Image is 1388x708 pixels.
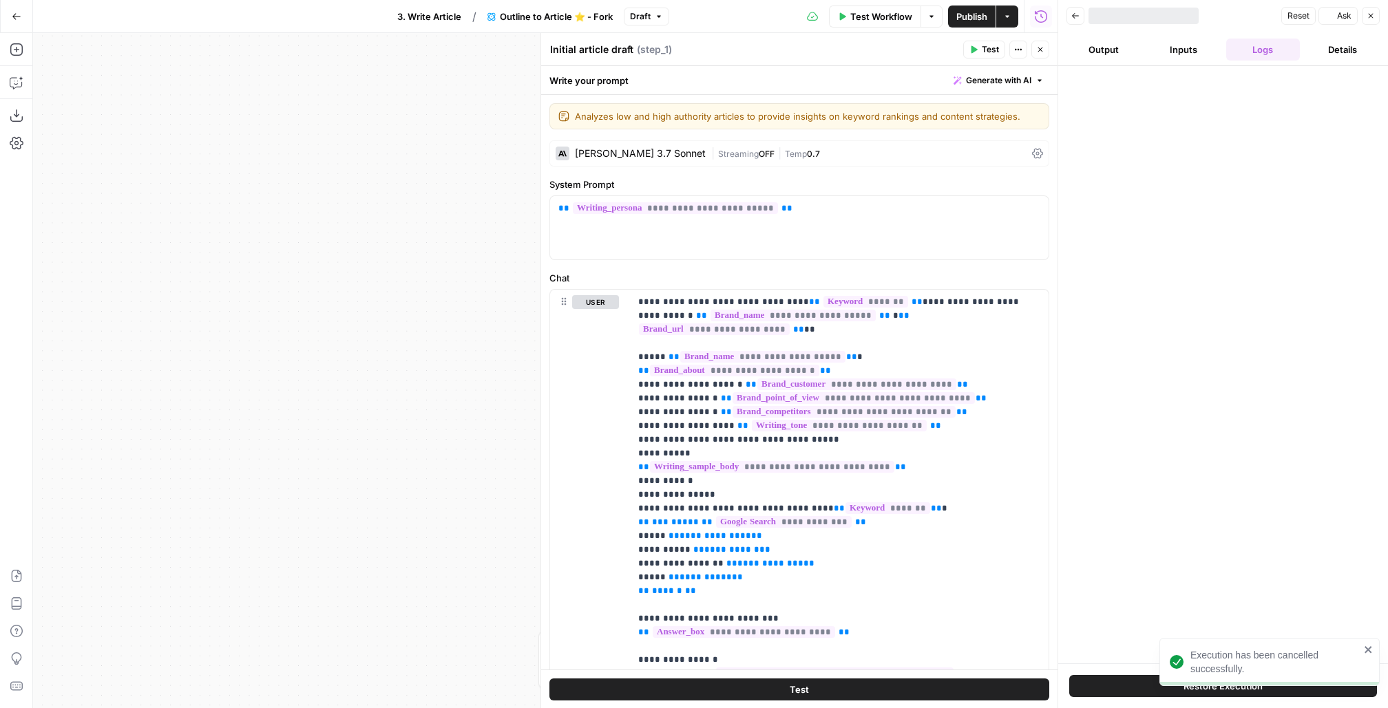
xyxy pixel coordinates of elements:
span: Draft [630,10,651,23]
div: [PERSON_NAME] 3.7 Sonnet [575,149,706,158]
span: / [472,8,476,25]
label: Chat [549,271,1049,285]
button: Test Workflow [829,6,921,28]
button: 3. Write Article [389,6,470,28]
span: Ask [1337,10,1352,22]
button: Test [549,678,1049,700]
span: 3. Write Article [397,10,461,23]
span: Publish [956,10,987,23]
span: ( step_1 ) [637,43,672,56]
button: Outline to Article ⭐️ - Fork [479,6,621,28]
span: Temp [785,149,807,159]
button: user [572,295,619,309]
span: Test [982,43,999,56]
span: Restore Execution [1184,679,1263,693]
label: System Prompt [549,178,1049,191]
textarea: Analyzes low and high authority articles to provide insights on keyword rankings and content stra... [575,109,1040,123]
div: Execution has been cancelled successfully. [1190,648,1360,676]
button: Logs [1226,39,1301,61]
button: Test [963,41,1005,58]
span: OFF [759,149,775,159]
span: Test [790,682,809,696]
span: Outline to Article ⭐️ - Fork [500,10,613,23]
span: Generate with AI [966,74,1031,87]
span: 0.7 [807,149,820,159]
span: | [711,146,718,160]
span: Streaming [718,149,759,159]
button: Generate with AI [948,72,1049,89]
button: Ask [1318,7,1358,25]
button: Details [1305,39,1380,61]
button: Reset [1281,7,1316,25]
button: Publish [948,6,996,28]
span: Reset [1287,10,1310,22]
button: close [1364,644,1374,655]
button: Restore Execution [1069,675,1377,697]
textarea: Initial article draft [550,43,633,56]
button: Inputs [1146,39,1221,61]
span: Test Workflow [850,10,912,23]
button: Draft [624,8,669,25]
div: Write your prompt [541,66,1058,94]
button: Output [1066,39,1141,61]
span: | [775,146,785,160]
